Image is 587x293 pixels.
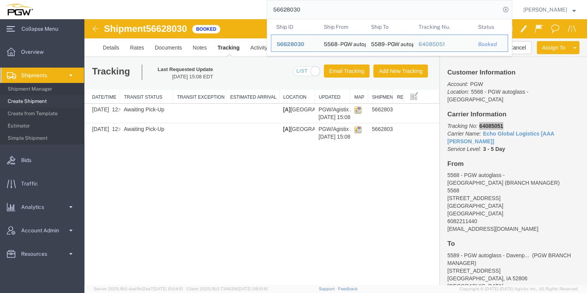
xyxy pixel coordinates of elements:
b: [A] [199,107,206,113]
td: Awaiting Pick-Up [36,104,89,124]
span: Bids [21,152,37,168]
a: Feedback [338,286,358,291]
th: Updated: activate to sort column ascending [230,70,266,84]
th: Location: activate to sort column ascending [195,70,231,84]
th: Transit Status: activate to sort column ascending [36,70,89,84]
a: Activity [160,19,188,38]
th: Transit Exception: activate to sort column ascending [89,70,142,84]
a: Traffic [0,176,84,191]
a: Support [319,286,338,291]
td: [GEOGRAPHIC_DATA], [GEOGRAPHIC_DATA], [GEOGRAPHIC_DATA] [195,84,231,104]
h4: To [363,221,495,228]
button: [PERSON_NAME] [523,5,576,14]
button: Manage table columns [323,70,337,84]
td: [GEOGRAPHIC_DATA], [GEOGRAPHIC_DATA], [GEOGRAPHIC_DATA] [195,104,231,124]
i: Account: [363,62,384,68]
th: Relation: activate to sort column ascending [308,70,319,84]
h1: Tracking [8,45,69,61]
p: 5568 - PGW autoglass - [GEOGRAPHIC_DATA] [363,61,495,84]
input: Search for shipment number, reference number [267,0,500,19]
span: Traffic [21,176,43,191]
table: Search Results [271,19,512,56]
span: Client: 2025.18.0-7346316 [186,286,268,291]
th: Ship To [366,19,413,35]
span: Simple Shipment [8,131,79,146]
th: Status [472,19,508,35]
span: Last Requested Update [73,47,129,54]
div: Booked [478,40,502,48]
span: [GEOGRAPHIC_DATA] [363,264,419,270]
h4: Customer Information [363,50,495,57]
td: 56628030 [284,84,308,104]
a: Bids [0,152,84,168]
a: Analytics [0,199,84,215]
a: Orders [218,19,245,38]
span: Overview [21,44,49,60]
a: Notes [103,19,128,38]
span: [DATE] 08:10:16 [238,286,268,291]
b: 3 - 5 Day [399,127,421,133]
th: Estimated Arrival: activate to sort column ascending [142,70,195,84]
i: Carrier Name: [363,111,397,118]
a: Account Admin [0,223,84,238]
td: Awaiting Pick-Up [36,84,89,104]
span: [DATE] 10:04:51 [153,286,183,291]
button: Email Tracking [239,45,285,58]
span: Account Admin [21,223,64,238]
h4: From [363,141,495,149]
span: Copyright © [DATE]-[DATE] Agistix Inc., All Rights Reserved [460,286,578,292]
i: Service Level: [363,127,397,133]
div: 5568 - PGW autoglass - Madison [324,35,361,51]
address: 5589 - PGW autoglass - Davenport [363,232,495,278]
th: Ship From [318,19,366,35]
img: map_icon.gif [270,106,277,114]
span: Create Shipment [8,94,79,109]
img: logo [5,4,33,15]
button: Assign To [452,22,486,35]
th: Map: activate to sort column ascending [266,70,284,84]
iframe: FS Legacy Container [84,19,587,285]
td: PGW/Agistix Agility Services [DATE] 15:08 EDT [230,84,266,104]
span: [GEOGRAPHIC_DATA] [363,191,419,197]
div: 56628030 [277,40,313,48]
span: PGW [386,62,398,68]
th: Ship ID [271,19,318,35]
td: PGW/Agistix Agility Services [DATE] 15:08 EDT [230,104,266,124]
a: Related [188,19,218,38]
span: Shipment Manager [8,81,79,97]
span: Server: 2025.18.0-daa1fe12ee7 [94,286,183,291]
a: Echo Global Logistics [AAA [PERSON_NAME]] [363,111,470,125]
button: Add New Tracking [289,45,343,58]
span: Resources [21,246,53,262]
span: Create from Template [8,106,79,121]
span: Ksenia Gushchina-Kerecz [523,5,567,14]
span: [DATE] 15:08 EDT [73,54,129,61]
a: Resources [0,246,84,262]
span: Estimator [8,118,79,134]
span: Analytics [21,199,49,215]
div: 64085051 [419,40,467,48]
span: 56628030 [277,41,304,47]
b: 64085051 [395,104,419,110]
td: 56628030 [284,104,308,124]
span: Collapse Menu [21,21,64,36]
div: 5589 - PGW autoglass - Davenport [371,35,408,51]
i: Location: [363,70,385,76]
th: Tracking Nu. [413,19,473,35]
th: Shipment No.: activate to sort column ascending [284,70,308,84]
b: [A] [199,87,206,93]
img: map_icon.gif [270,87,277,94]
address: 5568 - PGW autoglass - [GEOGRAPHIC_DATA] (BRANCH MANAGER) 5568 [STREET_ADDRESS] [GEOGRAPHIC_DATA]... [363,152,495,214]
span: Shipments [21,68,53,83]
button: Cancel [419,22,447,35]
span: [DATE] 12:08 [8,107,41,113]
span: [DATE] 12:08 [8,87,41,93]
a: Overview [0,44,84,60]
